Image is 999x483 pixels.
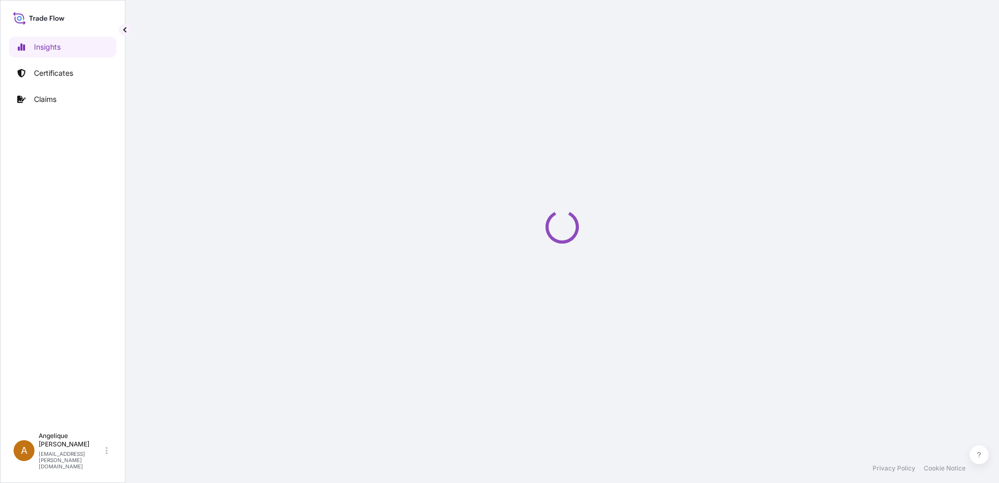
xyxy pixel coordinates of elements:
[34,42,61,52] p: Insights
[9,89,117,110] a: Claims
[34,68,73,78] p: Certificates
[39,432,103,448] p: Angelique [PERSON_NAME]
[9,63,117,84] a: Certificates
[9,37,117,57] a: Insights
[21,445,27,456] span: A
[924,464,966,473] a: Cookie Notice
[34,94,56,105] p: Claims
[873,464,915,473] a: Privacy Policy
[39,451,103,469] p: [EMAIL_ADDRESS][PERSON_NAME][DOMAIN_NAME]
